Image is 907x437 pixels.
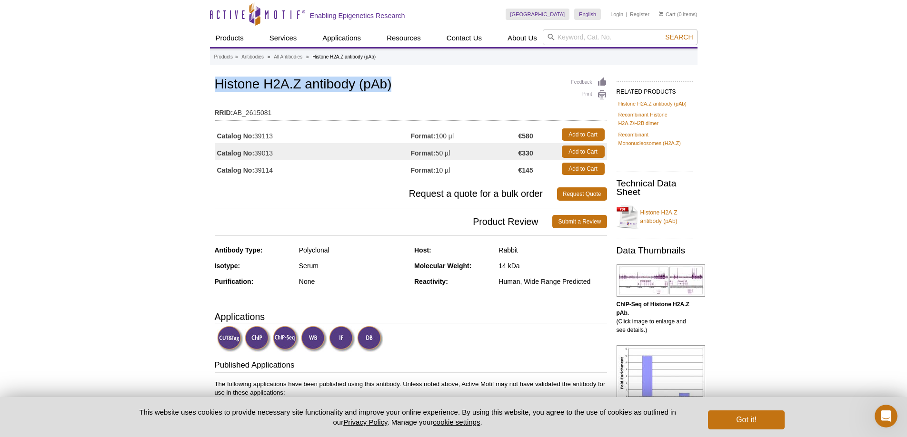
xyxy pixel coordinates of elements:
strong: RRID: [215,108,233,117]
td: 100 µl [411,126,518,143]
strong: €145 [518,166,533,175]
img: ChIP Validated [245,326,271,352]
a: All Antibodies [274,53,302,61]
button: Search [662,33,696,41]
div: Serum [299,262,407,270]
div: Rabbit [498,246,607,254]
img: Your Cart [659,11,663,16]
td: AB_2615081 [215,103,607,118]
li: » [306,54,309,59]
p: This website uses cookies to provide necessary site functionality and improve your online experie... [123,407,693,427]
a: Add to Cart [562,146,605,158]
img: CUT&Tag Validated [217,326,243,352]
h2: RELATED PRODUCTS [617,81,693,98]
td: 39114 [215,160,411,177]
img: Histone H2A.Z antibody (pAb) tested by ChIP-Seq. [617,264,705,297]
strong: Catalog No: [217,132,255,140]
span: Request a quote for a bulk order [215,187,557,201]
a: Resources [381,29,427,47]
a: Request Quote [557,187,607,201]
img: Dot Blot Validated [357,326,383,352]
b: ChIP-Seq of Histone H2A.Z pAb. [617,301,689,316]
strong: Format: [411,149,436,157]
td: 50 µl [411,143,518,160]
a: Products [214,53,233,61]
div: 14 kDa [498,262,607,270]
a: Privacy Policy [343,418,387,426]
button: cookie settings [433,418,480,426]
h2: Enabling Epigenetics Research [310,11,405,20]
li: » [235,54,238,59]
a: About Us [502,29,543,47]
strong: Host: [414,246,431,254]
h2: Technical Data Sheet [617,179,693,196]
p: (Click image to enlarge and see details.) [617,300,693,334]
a: Histone H2A.Z antibody (pAb) [618,99,687,108]
strong: Molecular Weight: [414,262,471,270]
strong: Isotype: [215,262,240,270]
a: Applications [317,29,367,47]
a: Cart [659,11,676,18]
div: Human, Wide Range Predicted [498,277,607,286]
a: Services [264,29,303,47]
div: None [299,277,407,286]
strong: Reactivity: [414,278,448,285]
a: Recombinant Mononucleosomes (H2A.Z) [618,130,691,147]
input: Keyword, Cat. No. [543,29,698,45]
a: Histone H2A.Z antibody (pAb) [617,203,693,231]
strong: Catalog No: [217,149,255,157]
strong: Purification: [215,278,254,285]
li: | [626,9,628,20]
img: Western Blot Validated [301,326,327,352]
li: (0 items) [659,9,698,20]
strong: Catalog No: [217,166,255,175]
iframe: Intercom live chat [875,405,897,427]
h3: Published Applications [215,359,607,373]
a: Add to Cart [562,128,605,141]
a: Add to Cart [562,163,605,175]
div: Polyclonal [299,246,407,254]
h1: Histone H2A.Z antibody (pAb) [215,77,607,93]
a: [GEOGRAPHIC_DATA] [506,9,570,20]
h3: Applications [215,310,607,324]
a: Recombinant Histone H2A.Z/H2B dimer [618,110,691,127]
img: Histone H2A.Z antibody (pAb) tested by ChIP. [617,345,705,405]
a: Antibodies [241,53,264,61]
td: 39013 [215,143,411,160]
a: Contact Us [441,29,488,47]
strong: Format: [411,166,436,175]
strong: Antibody Type: [215,246,263,254]
li: » [268,54,270,59]
a: Login [610,11,623,18]
img: ChIP-Seq Validated [273,326,299,352]
strong: €330 [518,149,533,157]
strong: €580 [518,132,533,140]
span: Product Review [215,215,553,228]
h2: Data Thumbnails [617,246,693,255]
a: Products [210,29,249,47]
a: Register [630,11,649,18]
button: Got it! [708,410,784,429]
a: English [574,9,601,20]
img: Immunofluorescence Validated [329,326,355,352]
a: Feedback [571,77,607,87]
li: Histone H2A.Z antibody (pAb) [312,54,376,59]
span: Search [665,33,693,41]
a: Print [571,90,607,100]
a: Submit a Review [552,215,607,228]
td: 10 µl [411,160,518,177]
td: 39113 [215,126,411,143]
strong: Format: [411,132,436,140]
